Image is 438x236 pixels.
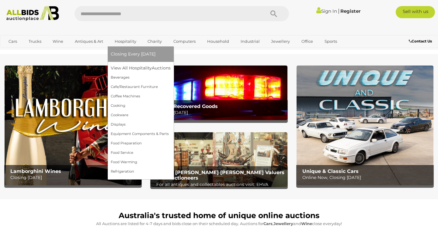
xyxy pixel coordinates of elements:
a: Sell with us [396,6,435,18]
a: Sports [321,36,341,46]
b: Unique & Classic Cars [302,168,359,174]
a: Lamborghini Wines Lamborghini Wines Closing [DATE] [5,66,141,185]
a: Contact Us [409,38,433,45]
p: For all antiques and collectables auctions visit: EHVA [156,181,284,188]
button: Search [259,6,289,21]
img: Police Recovered Goods [151,66,287,120]
a: Household [203,36,233,46]
strong: Wine [301,221,312,226]
a: EHVA | Evans Hastings Valuers and Auctioneers EHVA | [PERSON_NAME] [PERSON_NAME] Valuers and Auct... [151,132,287,187]
strong: Cars [263,221,273,226]
a: Hospitality [111,36,140,46]
a: Antiques & Art [71,36,107,46]
p: Closing [DATE] [156,109,284,116]
b: Contact Us [409,39,432,43]
a: Jewellery [267,36,294,46]
p: Online Now, Closing [DATE] [302,174,430,181]
b: Lamborghini Wines [10,168,61,174]
a: Office [297,36,317,46]
a: Trucks [25,36,45,46]
a: Industrial [237,36,264,46]
h1: Australia's trusted home of unique online auctions [8,211,430,220]
p: All Auctions are listed for 4-7 days and bids close on their scheduled day. Auctions for , and cl... [8,220,430,227]
a: Computers [169,36,200,46]
a: [GEOGRAPHIC_DATA] [5,46,56,56]
strong: Jewellery [273,221,293,226]
a: Wine [49,36,67,46]
b: Police Recovered Goods [156,103,218,109]
a: Charity [144,36,166,46]
p: Closing [DATE] [10,174,138,181]
b: EHVA | [PERSON_NAME] [PERSON_NAME] Valuers and Auctioneers [156,170,284,181]
a: Police Recovered Goods Police Recovered Goods Closing [DATE] [151,66,287,120]
a: Register [340,8,360,14]
img: Allbids.com.au [3,6,62,21]
a: Cars [5,36,21,46]
img: Lamborghini Wines [5,66,141,185]
img: Unique & Classic Cars [297,66,433,185]
span: | [338,8,339,14]
a: Sign In [316,8,337,14]
img: EHVA | Evans Hastings Valuers and Auctioneers [151,132,287,187]
a: Unique & Classic Cars Unique & Classic Cars Online Now, Closing [DATE] [297,66,433,185]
